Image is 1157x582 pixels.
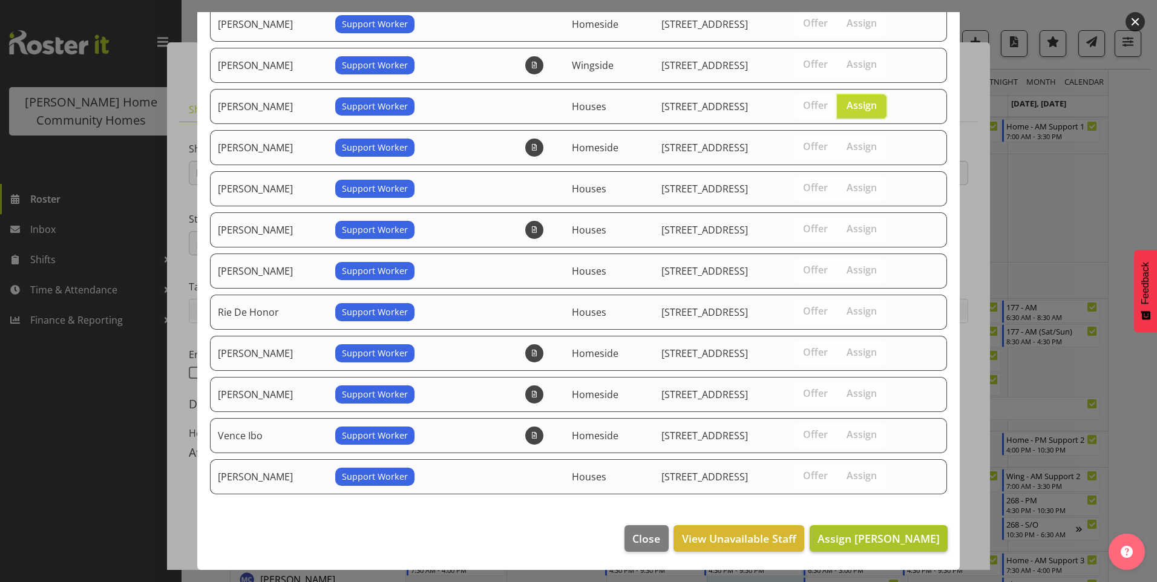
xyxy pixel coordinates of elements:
[210,171,328,206] td: [PERSON_NAME]
[342,141,408,154] span: Support Worker
[572,223,606,237] span: Houses
[803,264,828,276] span: Offer
[1134,250,1157,332] button: Feedback - Show survey
[803,99,828,111] span: Offer
[342,388,408,401] span: Support Worker
[847,428,877,440] span: Assign
[803,58,828,70] span: Offer
[210,48,328,83] td: [PERSON_NAME]
[803,469,828,482] span: Offer
[1121,546,1133,558] img: help-xxl-2.png
[210,377,328,412] td: [PERSON_NAME]
[210,295,328,330] td: Rie De Honor
[661,429,748,442] span: [STREET_ADDRESS]
[803,387,828,399] span: Offer
[818,531,940,546] span: Assign [PERSON_NAME]
[803,181,828,194] span: Offer
[661,141,748,154] span: [STREET_ADDRESS]
[342,470,408,483] span: Support Worker
[661,264,748,278] span: [STREET_ADDRESS]
[661,182,748,195] span: [STREET_ADDRESS]
[342,182,408,195] span: Support Worker
[342,347,408,360] span: Support Worker
[210,212,328,247] td: [PERSON_NAME]
[661,223,748,237] span: [STREET_ADDRESS]
[847,17,877,29] span: Assign
[803,346,828,358] span: Offer
[803,223,828,235] span: Offer
[810,525,948,552] button: Assign [PERSON_NAME]
[847,99,877,111] span: Assign
[210,336,328,371] td: [PERSON_NAME]
[803,140,828,152] span: Offer
[342,100,408,113] span: Support Worker
[847,346,877,358] span: Assign
[210,130,328,165] td: [PERSON_NAME]
[572,470,606,483] span: Houses
[847,181,877,194] span: Assign
[632,531,660,546] span: Close
[342,306,408,319] span: Support Worker
[803,305,828,317] span: Offer
[210,253,328,289] td: [PERSON_NAME]
[661,347,748,360] span: [STREET_ADDRESS]
[803,17,828,29] span: Offer
[847,140,877,152] span: Assign
[572,347,618,360] span: Homeside
[572,141,618,154] span: Homeside
[572,306,606,319] span: Houses
[572,59,614,72] span: Wingside
[847,469,877,482] span: Assign
[210,459,328,494] td: [PERSON_NAME]
[342,429,408,442] span: Support Worker
[210,7,328,42] td: [PERSON_NAME]
[847,223,877,235] span: Assign
[572,264,606,278] span: Houses
[624,525,668,552] button: Close
[1140,262,1151,304] span: Feedback
[572,18,618,31] span: Homeside
[847,305,877,317] span: Assign
[572,429,618,442] span: Homeside
[847,387,877,399] span: Assign
[572,388,618,401] span: Homeside
[682,531,796,546] span: View Unavailable Staff
[661,470,748,483] span: [STREET_ADDRESS]
[674,525,804,552] button: View Unavailable Staff
[572,182,606,195] span: Houses
[342,264,408,278] span: Support Worker
[661,388,748,401] span: [STREET_ADDRESS]
[803,428,828,440] span: Offer
[342,18,408,31] span: Support Worker
[210,418,328,453] td: Vence Ibo
[847,58,877,70] span: Assign
[661,59,748,72] span: [STREET_ADDRESS]
[847,264,877,276] span: Assign
[342,223,408,237] span: Support Worker
[661,18,748,31] span: [STREET_ADDRESS]
[210,89,328,124] td: [PERSON_NAME]
[572,100,606,113] span: Houses
[661,306,748,319] span: [STREET_ADDRESS]
[661,100,748,113] span: [STREET_ADDRESS]
[342,59,408,72] span: Support Worker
